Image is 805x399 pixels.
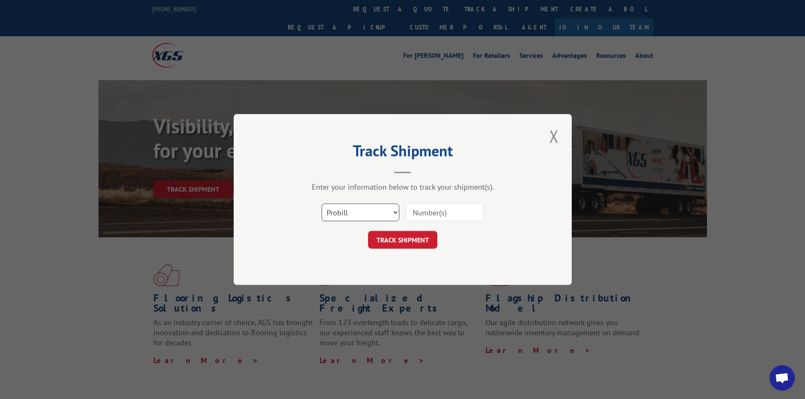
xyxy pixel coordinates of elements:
[276,182,529,192] div: Enter your information below to track your shipment(s).
[547,125,561,148] button: Close modal
[406,204,483,221] input: Number(s)
[770,365,795,391] a: Open chat
[368,231,437,249] button: TRACK SHIPMENT
[276,145,529,161] h2: Track Shipment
